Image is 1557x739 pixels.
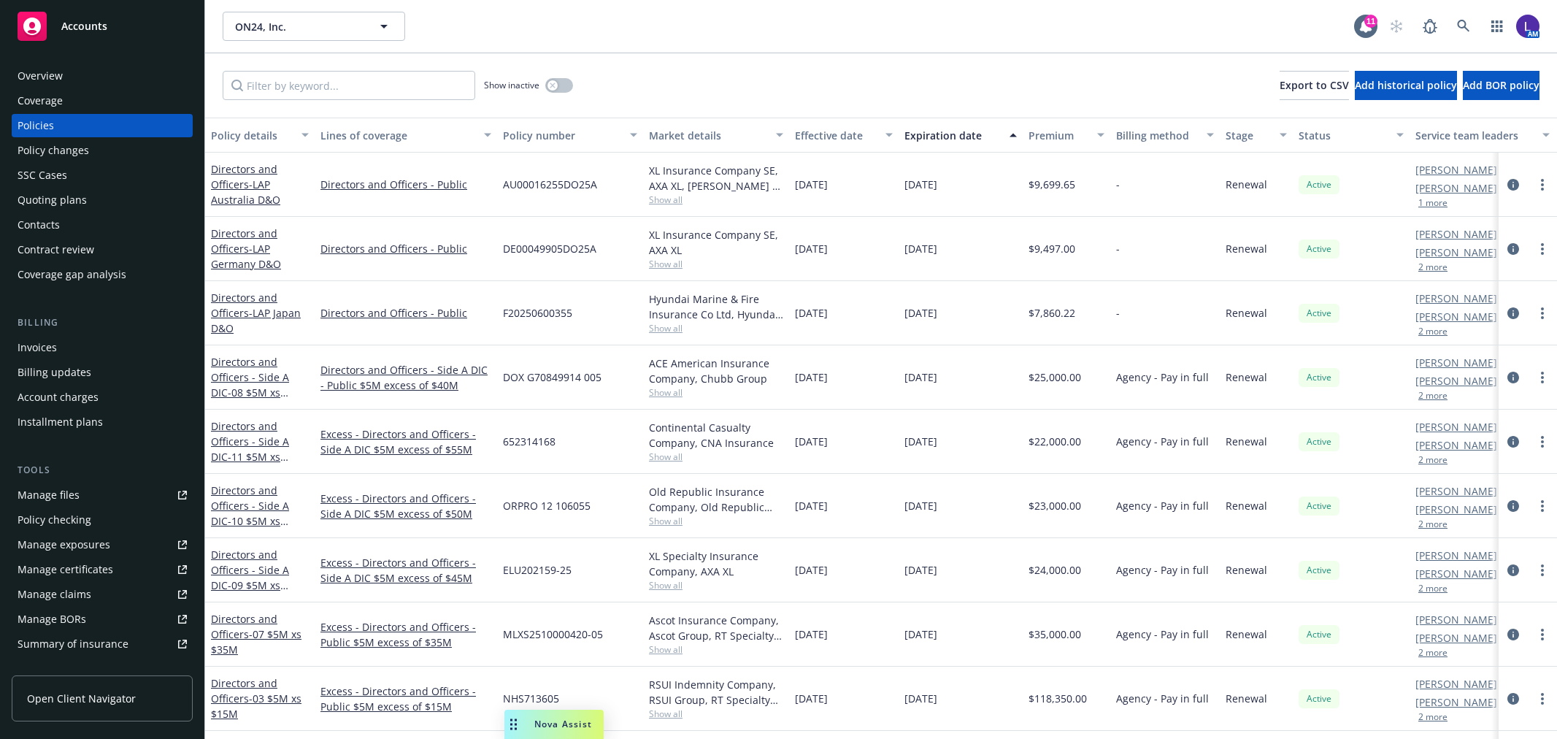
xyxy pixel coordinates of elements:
[1504,305,1522,322] a: circleInformation
[497,118,643,153] button: Policy number
[1418,713,1448,721] button: 2 more
[12,558,193,581] a: Manage certificates
[795,241,828,256] span: [DATE]
[211,676,301,721] a: Directors and Officers
[1226,369,1267,385] span: Renewal
[503,498,591,513] span: ORPRO 12 106055
[1226,241,1267,256] span: Renewal
[904,434,937,449] span: [DATE]
[1304,178,1334,191] span: Active
[27,691,136,706] span: Open Client Navigator
[1449,12,1478,41] a: Search
[1304,499,1334,513] span: Active
[1463,78,1539,92] span: Add BOR policy
[211,514,307,543] span: - 10 $5M xs $50M Excess Side A
[1116,627,1209,642] span: Agency - Pay in full
[649,227,783,258] div: XL Insurance Company SE, AXA XL
[1355,71,1457,100] button: Add historical policy
[1029,128,1088,143] div: Premium
[1116,305,1120,321] span: -
[12,164,193,187] a: SSC Cases
[1463,71,1539,100] button: Add BOR policy
[1418,327,1448,336] button: 2 more
[1304,564,1334,577] span: Active
[12,386,193,409] a: Account charges
[12,483,193,507] a: Manage files
[795,434,828,449] span: [DATE]
[649,291,783,322] div: Hyundai Marine & Fire Insurance Co Ltd, Hyundai Insurance, [PERSON_NAME] & Company Co., Ltd.
[12,213,193,237] a: Contacts
[1534,240,1551,258] a: more
[1534,305,1551,322] a: more
[1226,177,1267,192] span: Renewal
[1415,12,1445,41] a: Report a Bug
[1415,502,1497,517] a: [PERSON_NAME]
[1415,180,1497,196] a: [PERSON_NAME]
[649,613,783,643] div: Ascot Insurance Company, Ascot Group, RT Specialty Insurance Services, LLC (RSG Specialty, LLC)
[1504,562,1522,579] a: circleInformation
[320,241,491,256] a: Directors and Officers - Public
[211,355,289,415] a: Directors and Officers - Side A DIC
[18,410,103,434] div: Installment plans
[1418,199,1448,207] button: 1 more
[1029,498,1081,513] span: $23,000.00
[12,6,193,47] a: Accounts
[1534,562,1551,579] a: more
[211,306,301,335] span: - LAP Japan D&O
[18,608,86,631] div: Manage BORs
[18,336,57,359] div: Invoices
[1415,483,1497,499] a: [PERSON_NAME]
[1418,584,1448,593] button: 2 more
[1415,694,1497,710] a: [PERSON_NAME]
[320,426,491,457] a: Excess - Directors and Officers - Side A DIC $5M excess of $55M
[1534,690,1551,708] a: more
[649,322,783,334] span: Show all
[649,356,783,386] div: ACE American Insurance Company, Chubb Group
[649,386,783,399] span: Show all
[1418,263,1448,272] button: 2 more
[18,188,87,212] div: Quoting plans
[320,619,491,650] a: Excess - Directors and Officers - Public $5M excess of $35M
[12,508,193,532] a: Policy checking
[1304,307,1334,320] span: Active
[503,434,555,449] span: 652314168
[1029,177,1075,192] span: $9,699.65
[1226,128,1271,143] div: Stage
[1116,562,1209,578] span: Agency - Pay in full
[904,177,937,192] span: [DATE]
[1504,176,1522,194] a: circleInformation
[1504,369,1522,386] a: circleInformation
[649,548,783,579] div: XL Specialty Insurance Company, AXA XL
[12,336,193,359] a: Invoices
[1415,566,1497,581] a: [PERSON_NAME]
[649,258,783,270] span: Show all
[211,548,307,608] a: Directors and Officers - Side A DIC
[1116,177,1120,192] span: -
[503,177,597,192] span: AU00016255DO25A
[503,627,603,642] span: MLXS2510000420-05
[211,386,288,415] span: - 08 $5M xs $40M
[504,710,604,739] button: Nova Assist
[1226,691,1267,706] span: Renewal
[12,361,193,384] a: Billing updates
[12,463,193,478] div: Tools
[61,20,107,32] span: Accounts
[12,632,193,656] a: Summary of insurance
[1280,78,1349,92] span: Export to CSV
[1534,497,1551,515] a: more
[211,291,301,335] a: Directors and Officers
[18,238,94,261] div: Contract review
[1110,118,1220,153] button: Billing method
[795,369,828,385] span: [DATE]
[211,128,293,143] div: Policy details
[503,369,601,385] span: DOX G70849914 005
[1534,369,1551,386] a: more
[12,583,193,606] a: Manage claims
[904,241,937,256] span: [DATE]
[1415,373,1497,388] a: [PERSON_NAME]
[1280,71,1349,100] button: Export to CSV
[1516,15,1539,38] img: photo
[18,632,128,656] div: Summary of insurance
[18,64,63,88] div: Overview
[1415,309,1497,324] a: [PERSON_NAME]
